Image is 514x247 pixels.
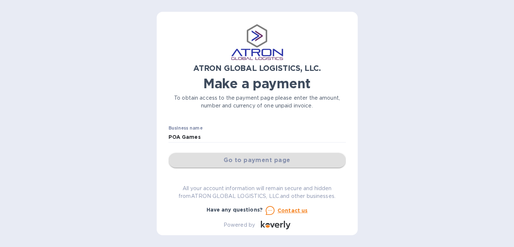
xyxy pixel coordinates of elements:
[169,76,346,91] h1: Make a payment
[169,131,346,143] input: Enter business name
[278,207,308,213] u: Contact us
[224,221,255,229] p: Powered by
[169,185,346,200] p: All your account information will remain secure and hidden from ATRON GLOBAL LOGISTICS, LLC. and ...
[169,94,346,110] p: To obtain access to the payment page please enter the amount, number and currency of one unpaid i...
[193,64,321,73] b: ATRON GLOBAL LOGISTICS, LLC.
[207,207,263,213] b: Have any questions?
[169,126,202,131] label: Business name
